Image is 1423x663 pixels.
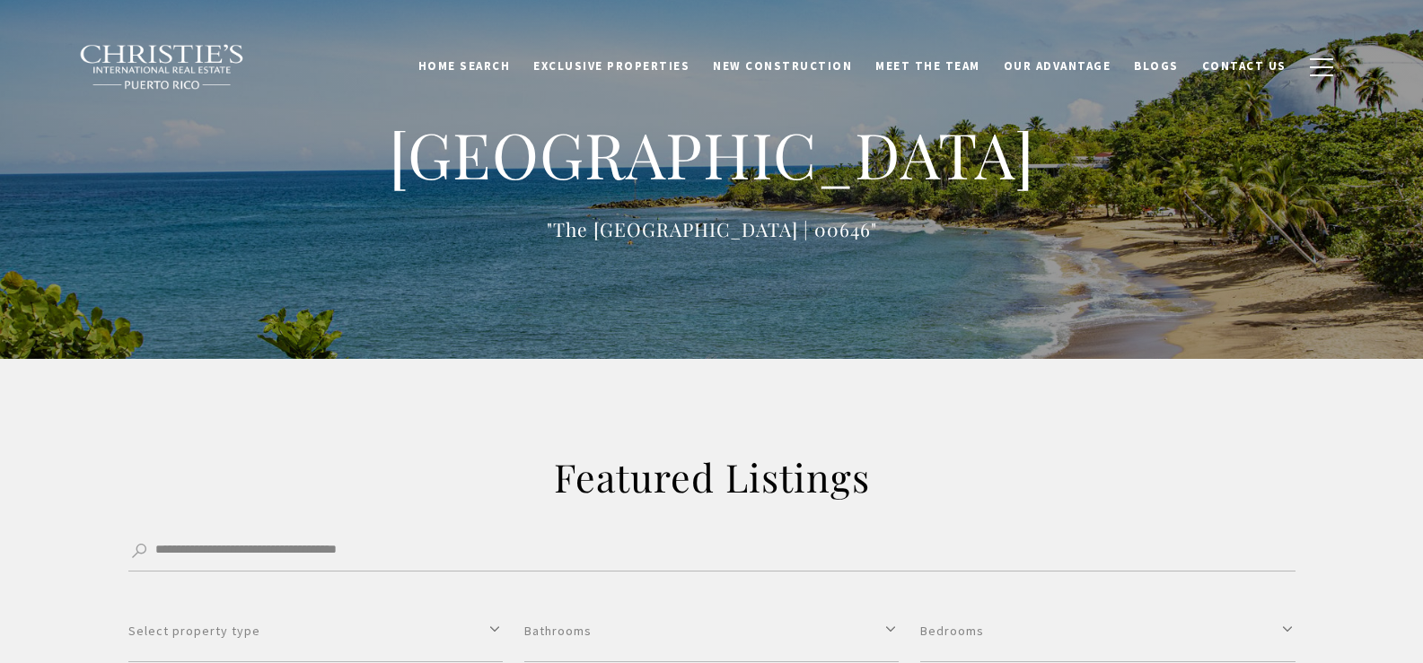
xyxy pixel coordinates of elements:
[79,44,246,91] img: Christie's International Real Estate black text logo
[864,49,992,83] a: Meet the Team
[326,452,1098,502] h2: Featured Listings
[992,49,1123,83] a: Our Advantage
[128,600,503,662] button: Select property type
[522,49,701,83] a: Exclusive Properties
[1004,58,1111,74] span: Our Advantage
[353,214,1071,244] p: "The [GEOGRAPHIC_DATA] | 00646"
[1134,58,1179,74] span: Blogs
[701,49,864,83] a: New Construction
[533,58,690,74] span: Exclusive Properties
[524,600,899,662] button: Bathrooms
[1202,58,1287,74] span: Contact Us
[713,58,852,74] span: New Construction
[1122,49,1190,83] a: Blogs
[920,600,1295,662] button: Bedrooms
[407,49,523,83] a: Home Search
[353,115,1071,194] h1: [GEOGRAPHIC_DATA]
